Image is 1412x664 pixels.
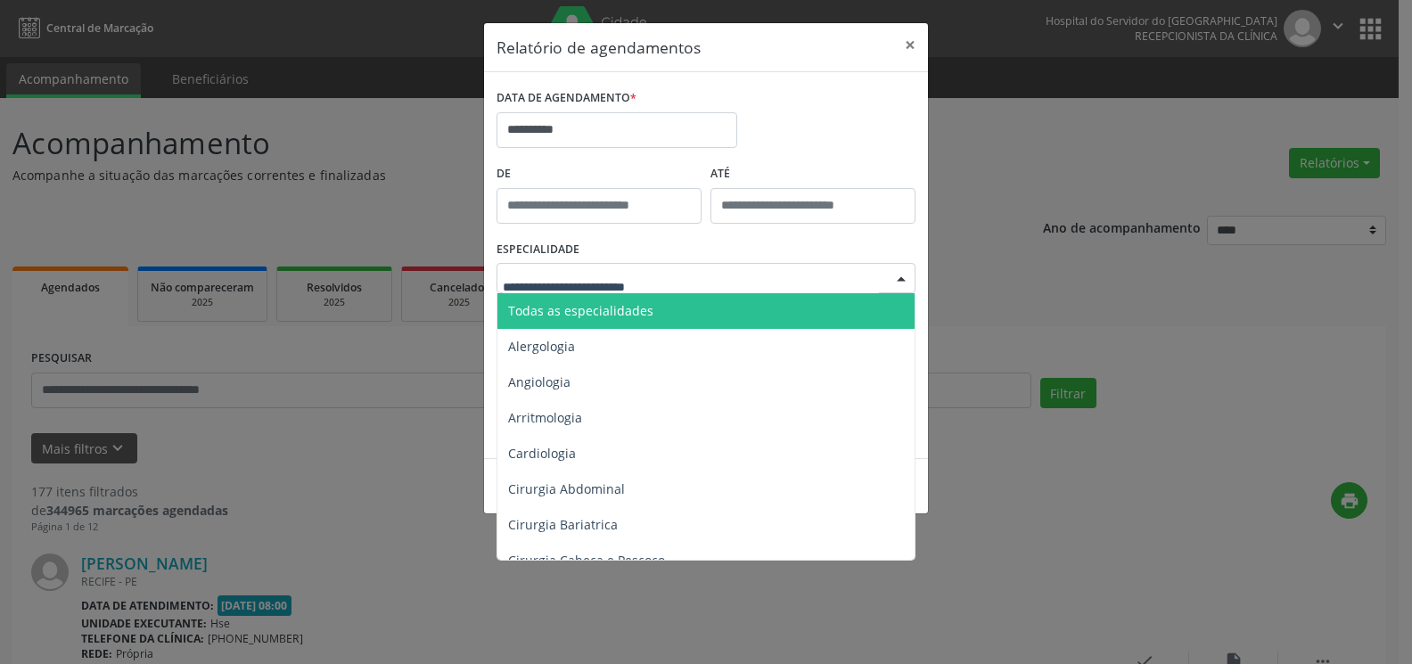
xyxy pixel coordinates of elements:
span: Cirurgia Cabeça e Pescoço [508,552,665,569]
span: Todas as especialidades [508,302,653,319]
label: DATA DE AGENDAMENTO [497,85,636,112]
label: ESPECIALIDADE [497,236,579,264]
span: Alergologia [508,338,575,355]
span: Cirurgia Bariatrica [508,516,618,533]
span: Cardiologia [508,445,576,462]
button: Close [892,23,928,67]
span: Arritmologia [508,409,582,426]
span: Angiologia [508,373,571,390]
span: Cirurgia Abdominal [508,480,625,497]
label: ATÉ [710,160,915,188]
label: De [497,160,702,188]
h5: Relatório de agendamentos [497,36,701,59]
